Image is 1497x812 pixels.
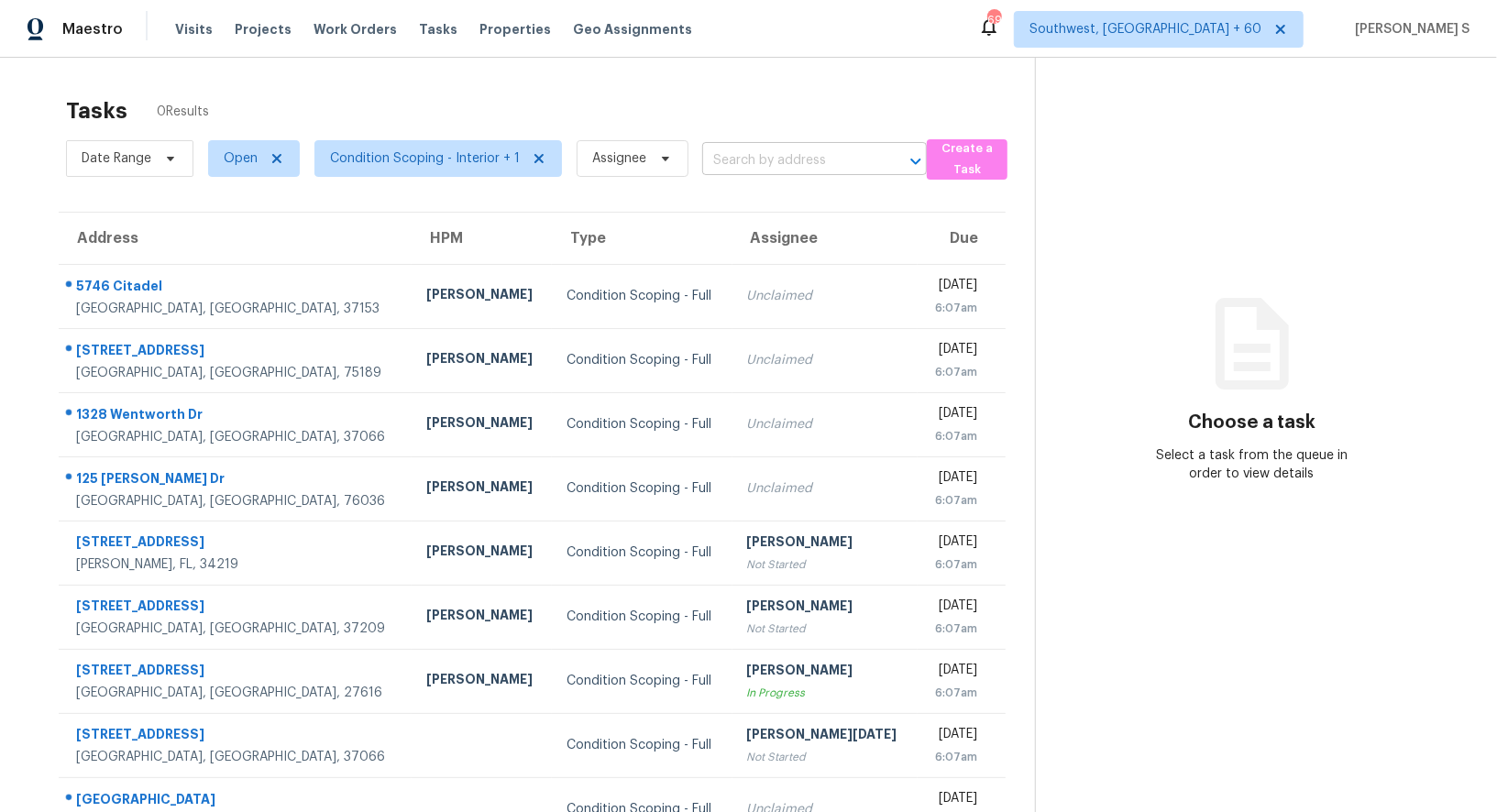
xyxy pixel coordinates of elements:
div: 691 [987,11,1000,29]
div: [GEOGRAPHIC_DATA], [GEOGRAPHIC_DATA], 37066 [76,748,397,766]
th: Type [552,213,732,264]
div: 125 [PERSON_NAME] Dr [76,469,397,492]
div: [GEOGRAPHIC_DATA], [GEOGRAPHIC_DATA], 37209 [76,620,397,638]
div: [DATE] [932,276,977,299]
div: [DATE] [932,597,977,620]
div: Condition Scoping - Full [567,543,717,562]
span: Visits [175,20,213,38]
div: Condition Scoping - Full [567,608,717,626]
th: HPM [412,213,552,264]
span: Create a Task [936,138,998,181]
div: [PERSON_NAME] [747,661,904,684]
th: Due [918,213,1006,264]
div: [DATE] [932,404,977,427]
div: [STREET_ADDRESS] [76,725,397,748]
div: 5746 Citadel [76,277,397,300]
span: Tasks [419,23,457,36]
span: Projects [235,20,292,38]
div: [STREET_ADDRESS] [76,597,397,620]
div: [DATE] [932,661,977,684]
button: Open [903,148,929,174]
div: 6:07am [932,299,977,317]
div: Condition Scoping - Full [567,672,717,690]
div: [GEOGRAPHIC_DATA], [GEOGRAPHIC_DATA], 27616 [76,684,397,702]
div: Unclaimed [747,479,904,498]
div: In Progress [747,684,904,702]
div: Unclaimed [747,287,904,305]
div: Condition Scoping - Full [567,287,717,305]
div: [GEOGRAPHIC_DATA], [GEOGRAPHIC_DATA], 37066 [76,428,397,446]
div: 6:07am [932,748,977,766]
div: [STREET_ADDRESS] [76,661,397,684]
div: Not Started [747,620,904,638]
button: Create a Task [927,139,1007,180]
div: [PERSON_NAME] [426,606,537,629]
div: Condition Scoping - Full [567,736,717,754]
div: [STREET_ADDRESS] [76,341,397,364]
div: [PERSON_NAME][DATE] [747,725,904,748]
span: Condition Scoping - Interior + 1 [330,149,520,168]
div: [DATE] [932,468,977,491]
div: [DATE] [932,725,977,748]
span: Geo Assignments [573,20,692,38]
span: Southwest, [GEOGRAPHIC_DATA] + 60 [1029,20,1261,38]
div: [PERSON_NAME] [426,285,537,308]
div: [GEOGRAPHIC_DATA], [GEOGRAPHIC_DATA], 76036 [76,492,397,510]
div: [PERSON_NAME] [426,413,537,436]
div: Select a task from the queue in order to view details [1144,446,1359,483]
div: 6:07am [932,555,977,574]
div: [PERSON_NAME] [426,477,537,500]
th: Address [59,213,412,264]
div: Condition Scoping - Full [567,479,717,498]
span: Properties [479,20,551,38]
div: [PERSON_NAME], FL, 34219 [76,555,397,574]
h3: Choose a task [1188,413,1315,432]
div: [GEOGRAPHIC_DATA], [GEOGRAPHIC_DATA], 37153 [76,300,397,318]
div: [DATE] [932,532,977,555]
div: [PERSON_NAME] [426,670,537,693]
div: [PERSON_NAME] [747,532,904,555]
span: 0 Results [157,103,209,121]
div: 1328 Wentworth Dr [76,405,397,428]
div: Unclaimed [747,351,904,369]
input: Search by address [702,147,875,175]
span: Maestro [62,20,123,38]
div: 6:07am [932,363,977,381]
div: Unclaimed [747,415,904,433]
span: Date Range [82,149,151,168]
div: [STREET_ADDRESS] [76,532,397,555]
div: Not Started [747,748,904,766]
h2: Tasks [66,102,127,120]
div: Not Started [747,555,904,574]
div: [DATE] [932,789,977,812]
div: 6:07am [932,427,977,445]
span: Open [224,149,258,168]
div: [PERSON_NAME] [426,349,537,372]
div: [DATE] [932,340,977,363]
div: Condition Scoping - Full [567,351,717,369]
th: Assignee [732,213,919,264]
span: Work Orders [314,20,397,38]
div: [GEOGRAPHIC_DATA], [GEOGRAPHIC_DATA], 75189 [76,364,397,382]
div: 6:07am [932,620,977,638]
div: Condition Scoping - Full [567,415,717,433]
div: 6:07am [932,491,977,510]
div: [PERSON_NAME] [426,542,537,565]
span: [PERSON_NAME] S [1348,20,1469,38]
div: [PERSON_NAME] [747,597,904,620]
span: Assignee [592,149,646,168]
div: 6:07am [932,684,977,702]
